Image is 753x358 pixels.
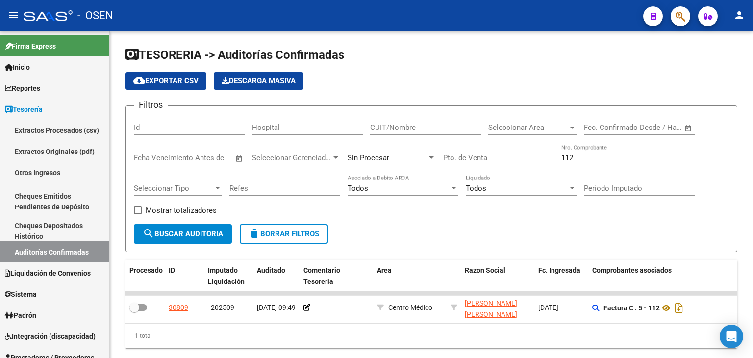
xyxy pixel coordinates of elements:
[252,153,331,162] span: Seleccionar Gerenciador
[8,9,20,21] mat-icon: menu
[125,324,737,348] div: 1 total
[348,153,389,162] span: Sin Procesar
[461,260,534,292] datatable-header-cell: Razon Social
[169,302,188,313] div: 30809
[538,304,558,311] span: [DATE]
[165,260,204,292] datatable-header-cell: ID
[673,300,685,316] i: Descargar documento
[257,304,296,311] span: [DATE] 09:49
[208,266,245,285] span: Imputado Liquidación
[465,299,517,318] span: [PERSON_NAME] [PERSON_NAME]
[588,260,735,292] datatable-header-cell: Comprobantes asociados
[603,304,660,312] strong: Factura C : 5 - 112
[134,184,213,193] span: Seleccionar Tipo
[214,72,303,90] app-download-masive: Descarga masiva de comprobantes (adjuntos)
[466,184,486,193] span: Todos
[5,268,91,279] span: Liquidación de Convenios
[300,260,373,292] datatable-header-cell: Comentario Tesoreria
[538,266,580,274] span: Fc. Ingresada
[77,5,113,26] span: - OSEN
[632,123,680,132] input: Fecha fin
[125,72,206,90] button: Exportar CSV
[133,77,199,85] span: Exportar CSV
[211,304,234,311] span: 202509
[303,266,340,285] span: Comentario Tesoreria
[5,310,36,321] span: Padrón
[129,266,163,274] span: Procesado
[125,260,165,292] datatable-header-cell: Procesado
[134,224,232,244] button: Buscar Auditoria
[592,266,672,274] span: Comprobantes asociados
[733,9,745,21] mat-icon: person
[348,184,368,193] span: Todos
[5,331,96,342] span: Integración (discapacidad)
[373,260,447,292] datatable-header-cell: Area
[134,98,168,112] h3: Filtros
[534,260,588,292] datatable-header-cell: Fc. Ingresada
[133,75,145,86] mat-icon: cloud_download
[257,266,285,274] span: Auditado
[465,266,505,274] span: Razon Social
[222,77,296,85] span: Descarga Masiva
[214,72,303,90] button: Descarga Masiva
[584,123,624,132] input: Fecha inicio
[249,230,319,238] span: Borrar Filtros
[249,228,260,239] mat-icon: delete
[143,230,223,238] span: Buscar Auditoria
[143,228,154,239] mat-icon: search
[465,298,530,318] div: - 20188634185
[234,153,245,164] button: Open calendar
[5,104,43,115] span: Tesorería
[377,266,392,274] span: Area
[683,123,694,134] button: Open calendar
[169,266,175,274] span: ID
[125,48,344,62] span: TESORERIA -> Auditorías Confirmadas
[388,304,432,311] span: Centro Médico
[5,62,30,73] span: Inicio
[146,205,217,216] span: Mostrar totalizadores
[5,41,56,51] span: Firma Express
[5,289,37,300] span: Sistema
[488,123,568,132] span: Seleccionar Area
[253,260,300,292] datatable-header-cell: Auditado
[240,224,328,244] button: Borrar Filtros
[204,260,253,292] datatable-header-cell: Imputado Liquidación
[5,83,40,94] span: Reportes
[720,325,743,348] div: Open Intercom Messenger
